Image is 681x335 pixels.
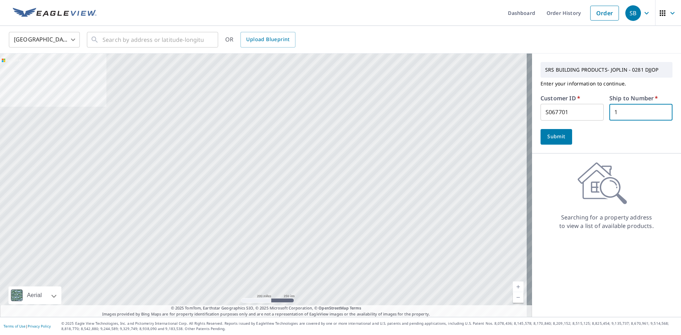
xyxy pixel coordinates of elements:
p: © 2025 Eagle View Technologies, Inc. and Pictometry International Corp. All Rights Reserved. Repo... [61,321,677,331]
div: SB [625,5,641,21]
p: | [4,324,51,328]
label: Ship to Number [609,95,658,101]
div: Aerial [25,286,44,304]
span: Upload Blueprint [246,35,289,44]
span: Submit [546,132,566,141]
a: Terms of Use [4,324,26,329]
input: Search by address or latitude-longitude [103,30,204,50]
a: Privacy Policy [28,324,51,329]
img: EV Logo [13,8,96,18]
a: Current Level 5, Zoom In [513,281,524,292]
a: Order [590,6,619,21]
span: © 2025 TomTom, Earthstar Geographics SIO, © 2025 Microsoft Corporation, © [171,305,361,311]
a: Terms [350,305,361,311]
p: Searching for a property address to view a list of available products. [559,213,654,230]
div: Aerial [9,286,61,304]
a: OpenStreetMap [319,305,348,311]
p: Enter your information to continue. [541,78,672,90]
a: Upload Blueprint [240,32,295,48]
div: [GEOGRAPHIC_DATA] [9,30,80,50]
p: SRS BUILDING PRODUCTS- JOPLIN - 0281 DJJOP [542,64,671,76]
div: OR [225,32,295,48]
label: Customer ID [541,95,580,101]
a: Current Level 5, Zoom Out [513,292,524,303]
button: Submit [541,129,572,145]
